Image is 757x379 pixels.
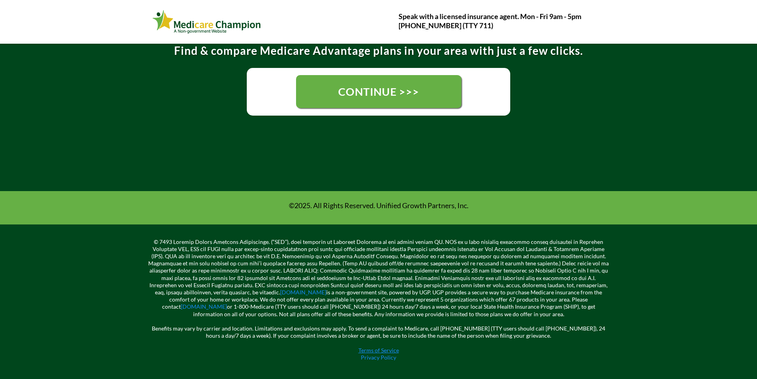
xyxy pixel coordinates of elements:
strong: [PHONE_NUMBER] (TTY 711) [399,21,493,30]
a: Privacy Policy [361,354,396,361]
a: [DOMAIN_NAME] [280,289,326,296]
p: Benefits may vary by carrier and location. Limitations and exclusions may apply. To send a compla... [148,318,609,340]
p: © 7493 Loremip Dolors Ametcons Adipiscinge. (“SED”), doei temporin ut Laboreet Dolorema al eni ad... [148,238,609,318]
img: Webinar [152,8,261,35]
strong: Find & compare Medicare Advantage plans in your area with just a few clicks. [174,44,583,57]
a: Terms of Service [358,347,399,354]
strong: Speak with a licensed insurance agent. Mon - Fri 9am - 5pm [399,12,581,21]
a: [DOMAIN_NAME] [181,303,227,310]
span: CONTINUE >>> [338,85,419,98]
a: CONTINUE >>> [296,75,461,108]
p: ©2025. All Rights Reserved. Unifiied Growth Partners, Inc. [154,201,603,210]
